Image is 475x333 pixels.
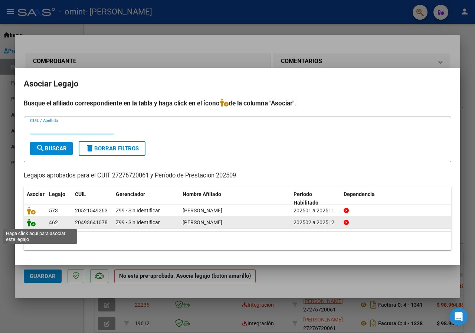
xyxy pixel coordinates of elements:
datatable-header-cell: Asociar [24,186,46,211]
datatable-header-cell: CUIL [72,186,113,211]
div: 202501 a 202511 [294,206,338,215]
span: Nombre Afiliado [183,191,221,197]
span: MORENO SANTIAGO [183,208,222,213]
div: 20493641078 [75,218,108,227]
span: Asociar [27,191,45,197]
datatable-header-cell: Legajo [46,186,72,211]
span: FUNES MOLINA LUCAS EMANUEL [183,219,222,225]
mat-icon: delete [85,144,94,153]
span: 462 [49,219,58,225]
span: Borrar Filtros [85,145,139,152]
div: Open Intercom Messenger [450,308,468,326]
span: Gerenciador [116,191,145,197]
button: Buscar [30,142,73,155]
span: Dependencia [344,191,375,197]
h4: Busque el afiliado correspondiente en la tabla y haga click en el ícono de la columna "Asociar". [24,98,451,108]
datatable-header-cell: Gerenciador [113,186,180,211]
div: 202502 a 202512 [294,218,338,227]
button: Borrar Filtros [79,141,145,156]
span: 573 [49,208,58,213]
datatable-header-cell: Nombre Afiliado [180,186,291,211]
mat-icon: search [36,144,45,153]
span: Z99 - Sin Identificar [116,219,160,225]
div: 20521549263 [75,206,108,215]
span: CUIL [75,191,86,197]
p: Legajos aprobados para el CUIT 27276720061 y Período de Prestación 202509 [24,171,451,180]
datatable-header-cell: Dependencia [341,186,452,211]
span: Buscar [36,145,67,152]
span: Legajo [49,191,65,197]
span: Z99 - Sin Identificar [116,208,160,213]
span: Periodo Habilitado [294,191,318,206]
h2: Asociar Legajo [24,77,451,91]
div: 2 registros [24,232,451,250]
datatable-header-cell: Periodo Habilitado [291,186,341,211]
